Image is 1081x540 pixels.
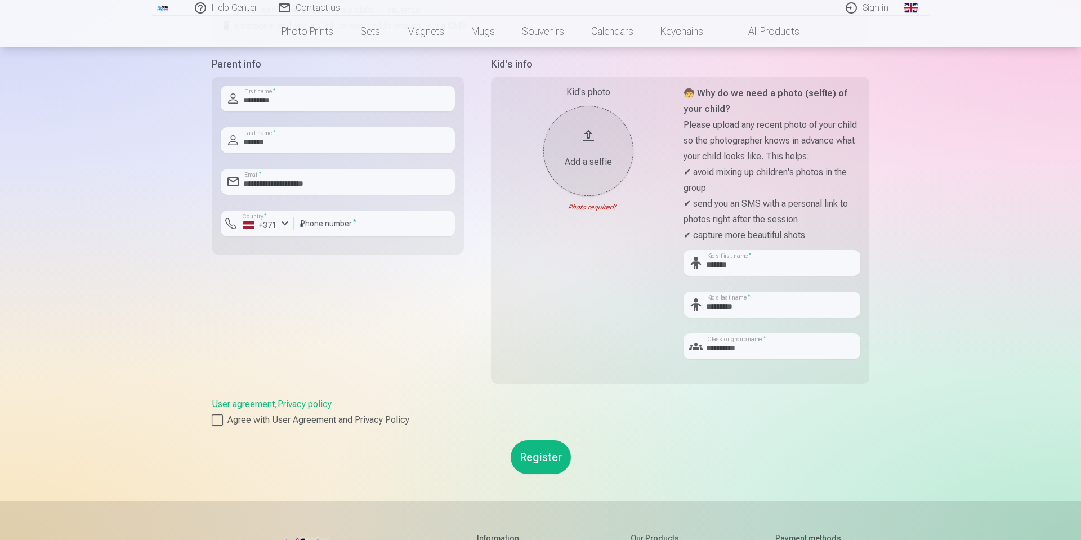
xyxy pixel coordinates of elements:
[684,164,860,196] p: ✔ avoid mixing up children's photos in the group
[458,16,508,47] a: Mugs
[511,440,571,474] button: Register
[157,5,169,11] img: /fa1
[491,56,869,72] h5: Kid's info
[212,399,275,409] a: User agreement
[684,88,847,114] strong: 🧒 Why do we need a photo (selfie) of your child?
[500,203,677,212] div: Photo required!
[684,227,860,243] p: ✔ capture more beautiful shots
[717,16,813,47] a: All products
[347,16,394,47] a: Sets
[555,155,622,169] div: Add a selfie
[500,86,677,99] div: Kid's photo
[243,220,277,231] div: +371
[278,399,332,409] a: Privacy policy
[508,16,578,47] a: Souvenirs
[212,56,464,72] h5: Parent info
[684,196,860,227] p: ✔ send you an SMS with a personal link to photos right after the session
[578,16,647,47] a: Calendars
[684,117,860,164] p: Please upload any recent photo of your child so the photographer knows in advance what your child...
[394,16,458,47] a: Magnets
[239,212,270,221] label: Country
[212,398,869,427] div: ,
[268,16,347,47] a: Photo prints
[647,16,717,47] a: Keychains
[543,106,633,196] button: Add a selfie
[221,211,294,236] button: Country*+371
[212,413,869,427] label: Agree with User Agreement and Privacy Policy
